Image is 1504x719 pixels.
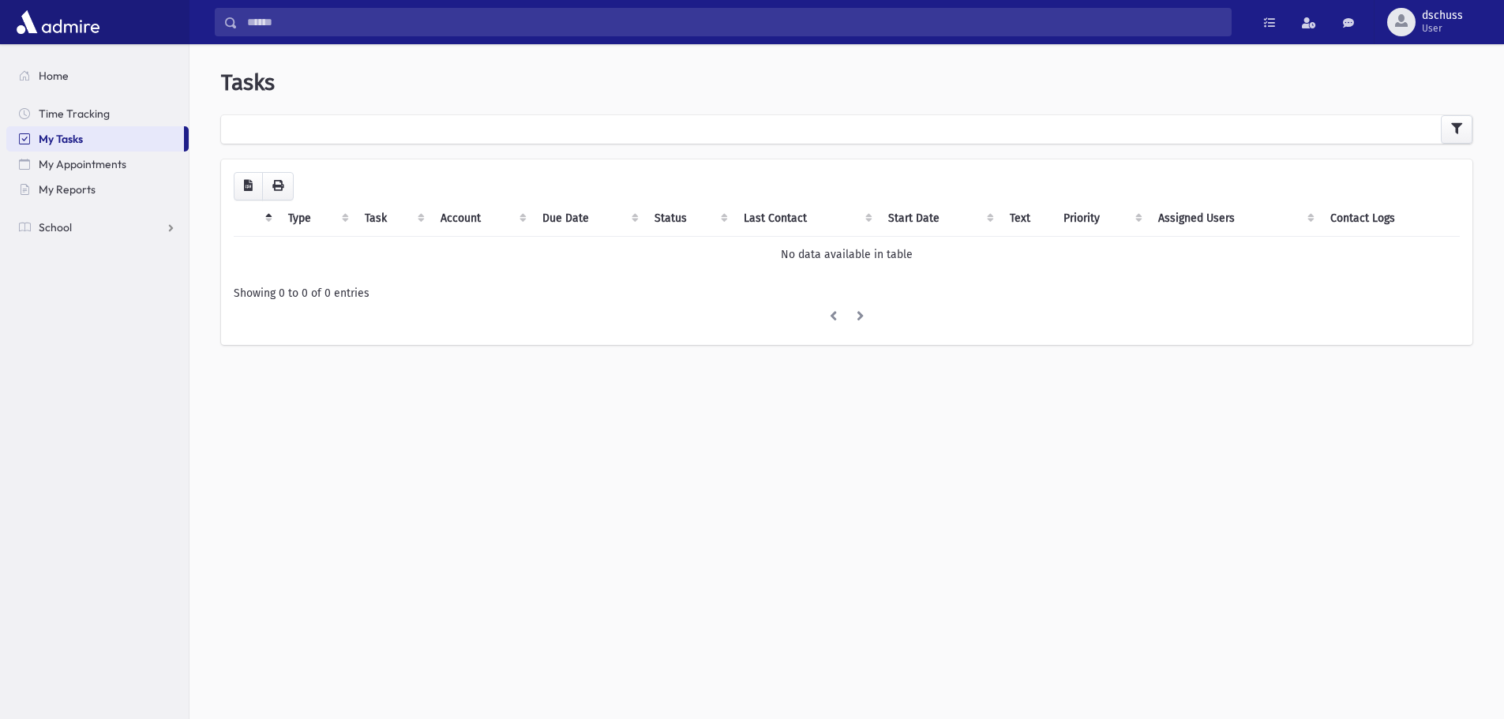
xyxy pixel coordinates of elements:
[6,215,189,240] a: School
[13,6,103,38] img: AdmirePro
[238,8,1231,36] input: Search
[234,236,1460,272] td: No data available in table
[879,200,1000,237] th: Start Date: activate to sort column ascending
[234,285,1460,301] div: Showing 0 to 0 of 0 entries
[6,177,189,202] a: My Reports
[39,132,83,146] span: My Tasks
[1321,200,1460,237] th: Contact Logs
[279,200,355,237] th: Type: activate to sort column ascending
[734,200,879,237] th: Last Contact: activate to sort column ascending
[533,200,645,237] th: Due Date: activate to sort column ascending
[39,157,126,171] span: My Appointments
[262,172,294,200] button: Print
[6,63,189,88] a: Home
[39,182,96,197] span: My Reports
[6,152,189,177] a: My Appointments
[39,69,69,83] span: Home
[39,220,72,234] span: School
[39,107,110,121] span: Time Tracking
[1000,200,1054,237] th: Text
[6,101,189,126] a: Time Tracking
[1149,200,1320,237] th: Assigned Users: activate to sort column ascending
[234,172,263,200] button: CSV
[6,126,184,152] a: My Tasks
[431,200,533,237] th: Account : activate to sort column ascending
[1422,22,1463,35] span: User
[355,200,431,237] th: Task: activate to sort column ascending
[1054,200,1149,237] th: Priority: activate to sort column ascending
[645,200,734,237] th: Status: activate to sort column ascending
[221,69,275,95] span: Tasks
[1422,9,1463,22] span: dschuss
